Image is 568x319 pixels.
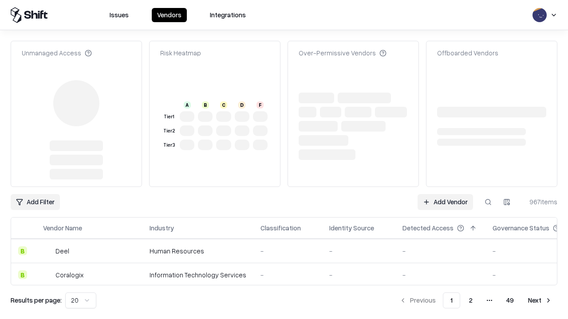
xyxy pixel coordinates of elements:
div: Risk Heatmap [160,48,201,58]
div: Over-Permissive Vendors [299,48,387,58]
button: 2 [462,292,480,308]
div: Governance Status [493,223,549,233]
div: Tier 2 [162,127,176,135]
div: Information Technology Services [150,270,246,280]
img: Deel [43,246,52,255]
div: Classification [260,223,301,233]
a: Add Vendor [418,194,473,210]
div: - [402,246,478,256]
div: B [202,101,209,109]
div: Detected Access [402,223,454,233]
button: 1 [443,292,460,308]
div: D [238,101,245,109]
button: Integrations [205,8,251,22]
div: Identity Source [329,223,374,233]
button: Issues [104,8,134,22]
div: - [402,270,478,280]
div: C [220,101,227,109]
nav: pagination [394,292,557,308]
div: Tier 3 [162,141,176,149]
div: - [260,270,315,280]
button: 49 [499,292,521,308]
div: - [260,246,315,256]
div: Coralogix [55,270,83,280]
div: Vendor Name [43,223,82,233]
div: - [329,246,388,256]
img: Coralogix [43,270,52,279]
button: Add Filter [11,194,60,210]
button: Next [523,292,557,308]
button: Vendors [152,8,187,22]
p: Results per page: [11,296,62,305]
div: Deel [55,246,69,256]
div: Human Resources [150,246,246,256]
div: 967 items [522,197,557,206]
div: B [18,246,27,255]
div: F [256,101,264,109]
div: Unmanaged Access [22,48,92,58]
div: A [184,101,191,109]
div: B [18,270,27,279]
div: Offboarded Vendors [437,48,498,58]
div: - [329,270,388,280]
div: Tier 1 [162,113,176,121]
div: Industry [150,223,174,233]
